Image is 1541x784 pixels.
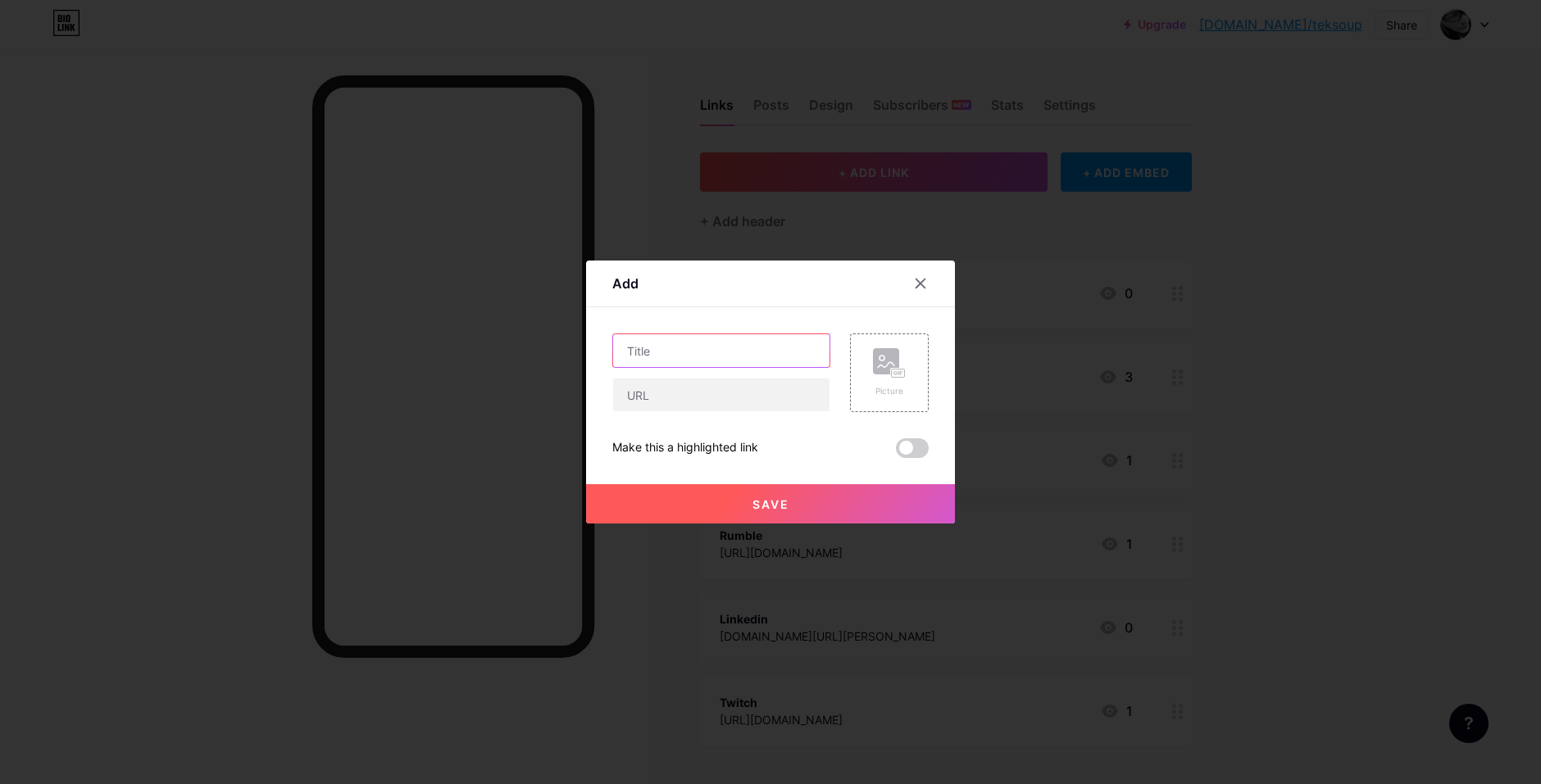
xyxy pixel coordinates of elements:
[613,334,830,367] input: Title
[612,274,639,293] div: Add
[586,484,955,523] button: Save
[752,497,789,511] span: Save
[873,385,906,397] div: Picture
[613,378,830,411] input: URL
[612,438,758,458] div: Make this a highlighted link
